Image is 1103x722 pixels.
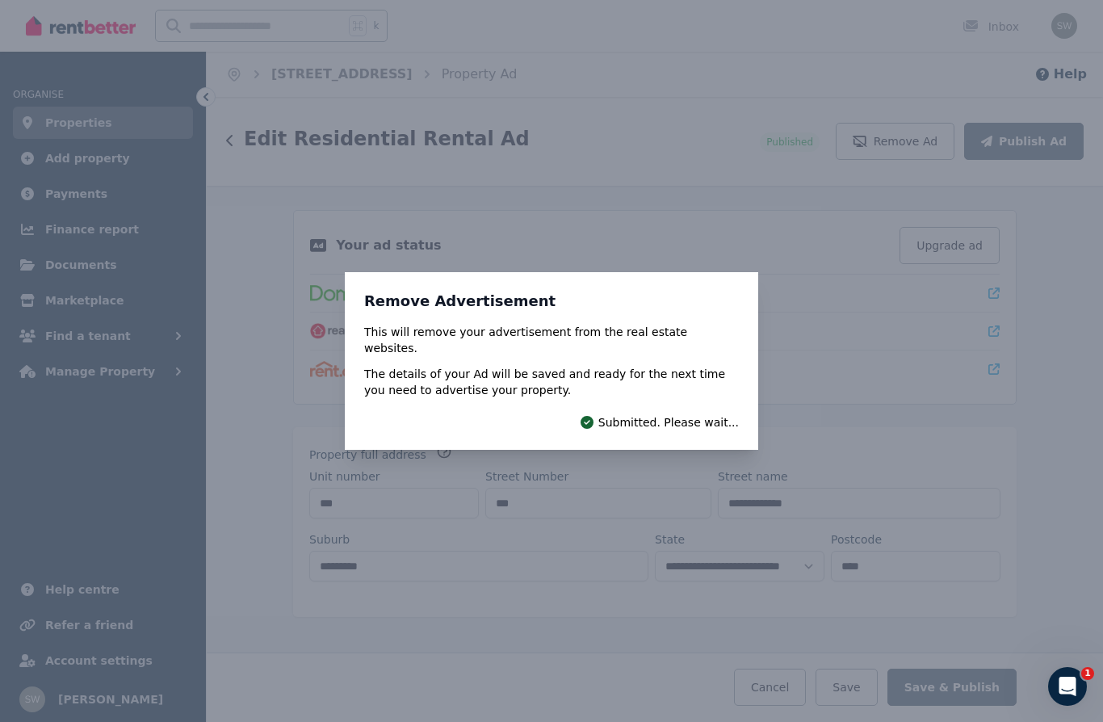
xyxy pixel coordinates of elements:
p: The details of your Ad will be saved and ready for the next time you need to advertise your prope... [364,366,739,398]
iframe: Intercom live chat [1048,667,1087,706]
p: This will remove your advertisement from the real estate websites. [364,324,739,356]
span: 1 [1081,667,1094,680]
span: Submitted. Please wait... [598,414,739,430]
h3: Remove Advertisement [364,292,739,311]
